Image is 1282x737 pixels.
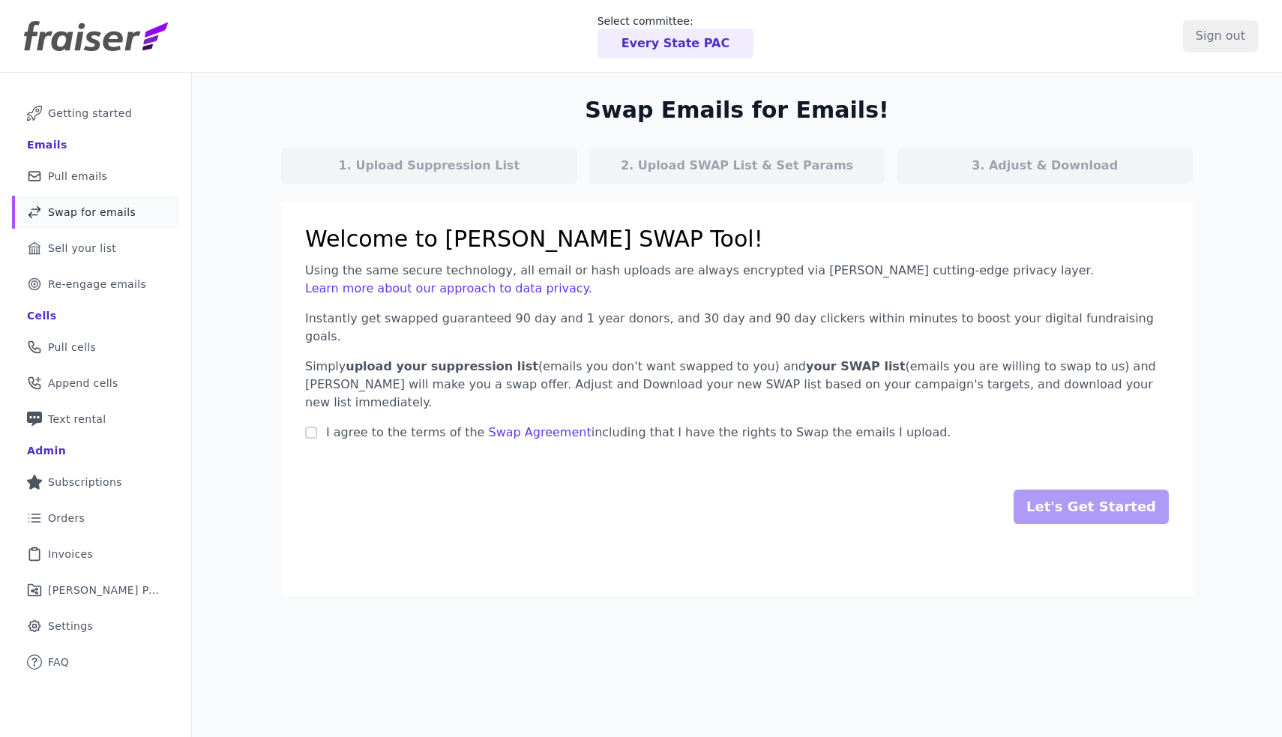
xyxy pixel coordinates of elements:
div: Emails [27,137,67,152]
span: I agree to the terms of the [326,425,484,439]
p: Every State PAC [622,34,730,52]
a: Settings [12,610,179,643]
label: including that I have the rights to Swap the emails I upload. [317,424,951,442]
a: Subscriptions [12,466,179,499]
p: Select committee: [598,13,754,28]
span: [PERSON_NAME] Performance [48,583,161,598]
p: Simply (emails you don't want swapped to you) and (emails you are willing to swap to us) and [PER... [305,358,1169,412]
a: Re-engage emails [12,268,179,301]
span: Text rental [48,412,106,427]
a: Learn more about our approach to data privacy. [305,281,592,295]
a: FAQ [12,646,179,679]
p: 3. Adjust & Download [972,157,1118,175]
span: Sell your list [48,241,116,256]
a: Text rental [12,403,179,436]
a: Append cells [12,367,179,400]
p: 1. Upload Suppression List [339,157,520,175]
a: Getting started [12,97,179,130]
span: FAQ [48,655,69,670]
a: Swap Agreement [489,425,592,439]
p: Using the same secure technology, all email or hash uploads are always encrypted via [PERSON_NAME... [305,262,1169,280]
h2: Swap Emails for Emails! [585,97,888,124]
span: Subscriptions [48,475,122,490]
input: Let's Get Started [1014,490,1169,524]
span: upload your suppression list [346,359,538,373]
a: [PERSON_NAME] Performance [12,574,179,607]
h1: Welcome to [PERSON_NAME] SWAP Tool! [305,226,1169,253]
span: Pull emails [48,169,107,184]
a: Swap for emails [12,196,179,229]
a: Select committee: Every State PAC [598,13,754,58]
span: Orders [48,511,85,526]
span: Swap for emails [48,205,136,220]
a: Pull cells [12,331,179,364]
span: Pull cells [48,340,96,355]
a: Pull emails [12,160,179,193]
span: Settings [48,619,93,634]
span: Getting started [48,106,132,121]
span: Re-engage emails [48,277,146,292]
p: Instantly get swapped guaranteed 90 day and 1 year donors, and 30 day and 90 day clickers within ... [305,310,1169,346]
a: Sell your list [12,232,179,265]
img: Fraiser Logo [24,21,168,51]
a: Orders [12,502,179,535]
span: your SWAP list [806,359,906,373]
div: Cells [27,308,56,323]
span: Append cells [48,376,118,391]
a: Invoices [12,538,179,571]
span: Invoices [48,547,93,562]
input: Sign out [1183,20,1258,52]
p: 2. Upload SWAP List & Set Params [621,157,853,175]
div: Admin [27,443,66,458]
